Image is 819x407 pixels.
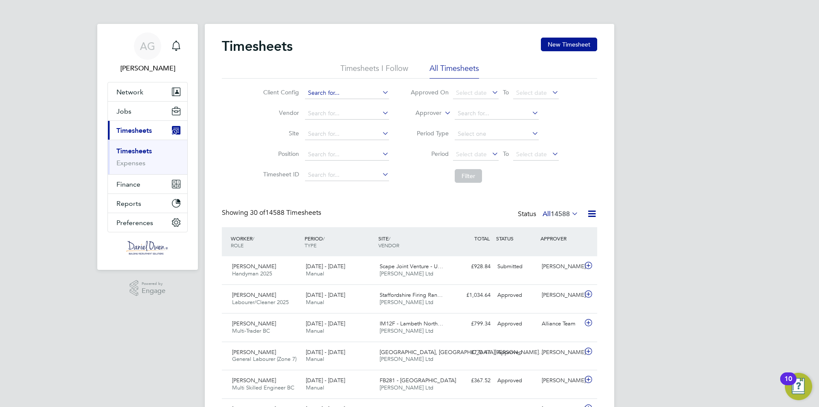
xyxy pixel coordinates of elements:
[455,169,482,183] button: Filter
[784,379,792,390] div: 10
[494,260,538,274] div: Submitted
[107,32,188,73] a: AG[PERSON_NAME]
[232,320,276,327] span: [PERSON_NAME]
[538,288,583,302] div: [PERSON_NAME]
[108,121,187,140] button: Timesheets
[430,63,479,79] li: All Timesheets
[455,128,539,140] input: Select one
[323,235,325,242] span: /
[108,140,187,174] div: Timesheets
[261,109,299,117] label: Vendor
[232,348,276,356] span: [PERSON_NAME]
[306,355,324,363] span: Manual
[306,291,345,299] span: [DATE] - [DATE]
[410,150,449,158] label: Period
[126,241,169,255] img: danielowen-logo-retina.png
[232,384,294,391] span: Multi Skilled Engineer BC
[116,126,152,135] span: Timesheets
[108,213,187,232] button: Preferences
[785,373,812,400] button: Open Resource Center, 10 new notifications
[232,377,276,384] span: [PERSON_NAME]
[250,208,265,217] span: 30 of
[116,180,140,188] span: Finance
[551,210,570,218] span: 14588
[116,147,152,155] a: Timesheets
[494,374,538,388] div: Approved
[140,41,155,52] span: AG
[410,129,449,137] label: Period Type
[380,291,443,299] span: Staffordshire Firing Ran…
[222,208,323,217] div: Showing
[455,108,539,120] input: Search for...
[231,242,244,249] span: ROLE
[380,299,433,306] span: [PERSON_NAME] Ltd
[403,109,441,117] label: Approver
[380,355,433,363] span: [PERSON_NAME] Ltd
[116,107,131,115] span: Jobs
[538,346,583,360] div: [PERSON_NAME]
[450,346,494,360] div: £776.47
[380,377,456,384] span: FB281 - [GEOGRAPHIC_DATA]
[305,128,389,140] input: Search for...
[305,242,317,249] span: TYPE
[541,38,597,51] button: New Timesheet
[380,384,433,391] span: [PERSON_NAME] Ltd
[305,169,389,181] input: Search for...
[116,159,145,167] a: Expenses
[500,148,511,159] span: To
[305,87,389,99] input: Search for...
[389,235,390,242] span: /
[232,299,289,306] span: Labourer/Cleaner 2025
[516,150,547,158] span: Select date
[222,38,293,55] h2: Timesheets
[116,88,143,96] span: Network
[97,24,198,270] nav: Main navigation
[450,374,494,388] div: £367.52
[380,320,443,327] span: IM12F - Lambeth North…
[232,327,270,334] span: Multi-Trader BC
[261,150,299,158] label: Position
[456,150,487,158] span: Select date
[261,170,299,178] label: Timesheet ID
[305,108,389,120] input: Search for...
[518,208,580,220] div: Status
[232,291,276,299] span: [PERSON_NAME]
[450,317,494,331] div: £799.34
[410,88,449,96] label: Approved On
[538,260,583,274] div: [PERSON_NAME]
[494,346,538,360] div: Approved
[306,299,324,306] span: Manual
[116,199,141,208] span: Reports
[107,63,188,73] span: Amy Garcia
[538,317,583,331] div: Alliance Team
[261,129,299,137] label: Site
[232,355,296,363] span: General Labourer (Zone 7)
[107,241,188,255] a: Go to home page
[376,231,450,253] div: SITE
[142,280,166,287] span: Powered by
[538,374,583,388] div: [PERSON_NAME]
[108,194,187,213] button: Reports
[378,242,399,249] span: VENDOR
[305,149,389,161] input: Search for...
[516,89,547,97] span: Select date
[380,270,433,277] span: [PERSON_NAME] Ltd
[494,288,538,302] div: Approved
[108,102,187,120] button: Jobs
[450,260,494,274] div: £928.84
[108,175,187,193] button: Finance
[380,348,544,356] span: [GEOGRAPHIC_DATA], [GEOGRAPHIC_DATA][PERSON_NAME]…
[494,317,538,331] div: Approved
[306,377,345,384] span: [DATE] - [DATE]
[130,280,166,296] a: Powered byEngage
[116,219,153,227] span: Preferences
[302,231,376,253] div: PERIOD
[232,263,276,270] span: [PERSON_NAME]
[253,235,254,242] span: /
[494,231,538,246] div: STATUS
[261,88,299,96] label: Client Config
[538,231,583,246] div: APPROVER
[456,89,487,97] span: Select date
[306,384,324,391] span: Manual
[380,263,443,270] span: Scape Joint Venture - U…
